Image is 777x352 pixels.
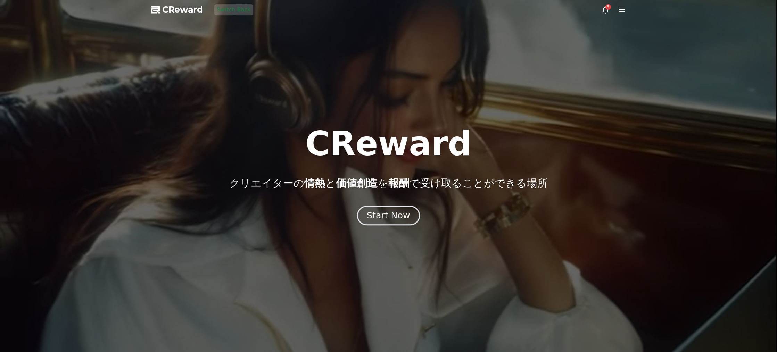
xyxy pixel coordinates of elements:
[357,206,420,226] button: Start Now
[229,177,548,190] p: クリエイターの と を で受け取ることができる場所
[304,177,325,189] span: 情熱
[214,4,254,15] button: Switch Back
[388,177,409,189] span: 報酬
[605,4,611,10] div: 5
[601,6,610,14] a: 5
[336,177,378,189] span: 価値創造
[305,127,472,160] h1: CReward
[162,4,203,15] span: CReward
[367,210,410,221] div: Start Now
[358,213,419,220] a: Start Now
[151,4,203,15] a: CReward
